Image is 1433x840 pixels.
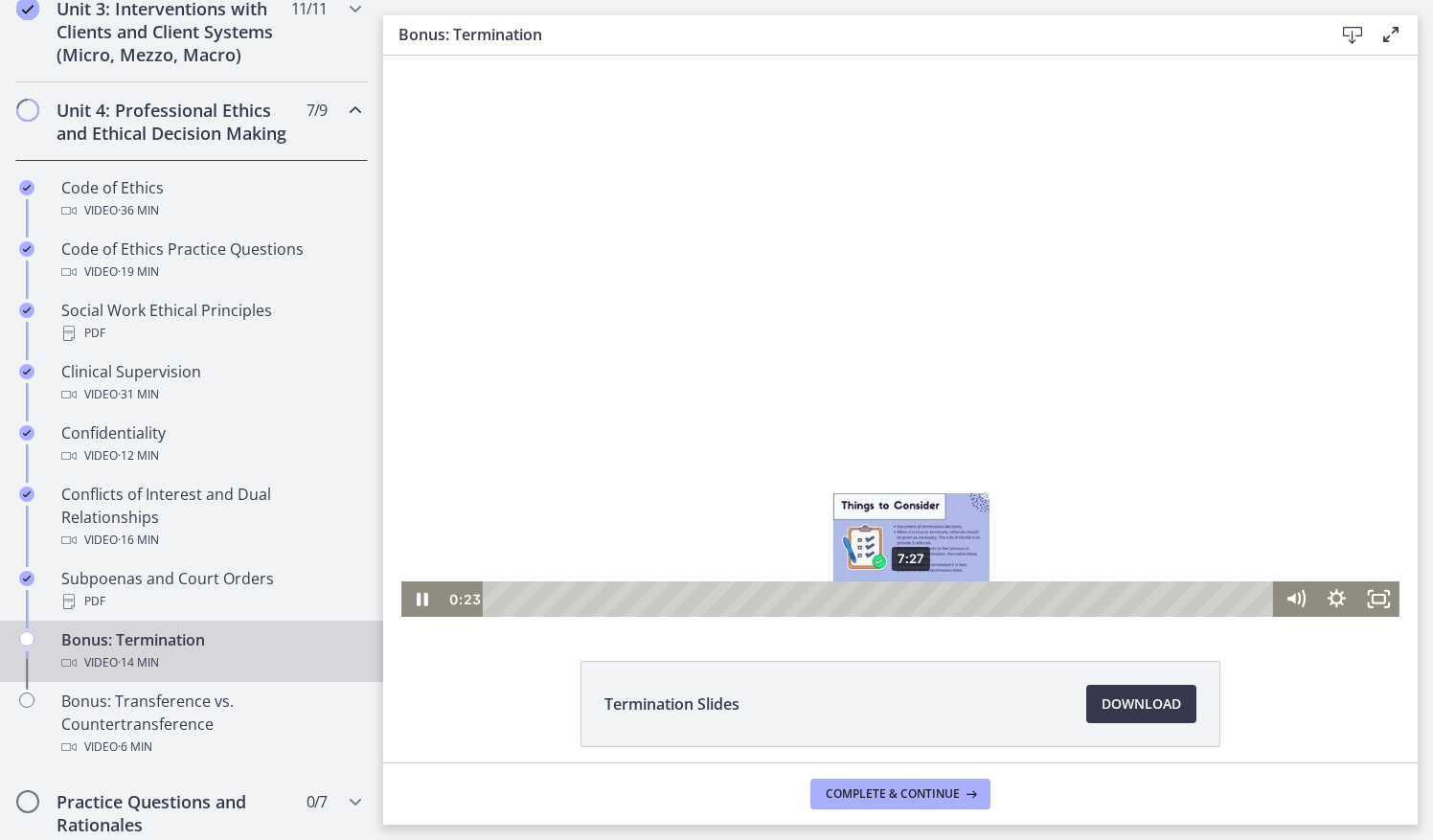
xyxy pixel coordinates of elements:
[118,736,152,759] span: · 6 min
[19,487,34,502] i: Completed
[1086,685,1196,723] a: Download
[61,529,360,552] div: Video
[61,383,360,406] div: Video
[61,360,360,406] div: Clinical Supervision
[61,483,360,552] div: Conflicts of Interest and Dual Relationships
[19,364,34,379] i: Completed
[383,56,1418,617] iframe: Video Lesson
[61,238,360,284] div: Code of Ethics Practice Questions
[19,180,34,195] i: Completed
[19,425,34,441] i: Completed
[118,444,159,467] span: · 12 min
[61,322,360,345] div: PDF
[118,261,159,284] span: · 19 min
[61,690,360,759] div: Bonus: Transference vs. Countertransference
[61,261,360,284] div: Video
[61,567,360,613] div: Subpoenas and Court Orders
[19,571,34,586] i: Completed
[57,99,290,145] h2: Unit 4: Professional Ethics and Ethical Decision Making
[307,99,327,122] span: 7 / 9
[61,199,360,222] div: Video
[61,628,360,674] div: Bonus: Termination
[810,779,990,809] button: Complete & continue
[826,786,960,802] span: Complete & continue
[61,590,360,613] div: PDF
[118,651,159,674] span: · 14 min
[892,526,933,561] button: Mute
[61,651,360,674] div: Video
[974,526,1015,561] button: Fullscreen
[61,421,360,467] div: Confidentiality
[61,176,360,222] div: Code of Ethics
[118,529,159,552] span: · 16 min
[398,23,1303,46] h3: Bonus: Termination
[307,790,327,813] span: 0 / 7
[57,790,290,836] h2: Practice Questions and Rationales
[933,526,974,561] button: Show settings menu
[118,199,159,222] span: · 36 min
[1102,692,1181,715] span: Download
[61,736,360,759] div: Video
[61,444,360,467] div: Video
[604,692,739,715] span: Termination Slides
[19,241,34,257] i: Completed
[19,303,34,318] i: Completed
[118,383,159,406] span: · 31 min
[61,299,360,345] div: Social Work Ethical Principles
